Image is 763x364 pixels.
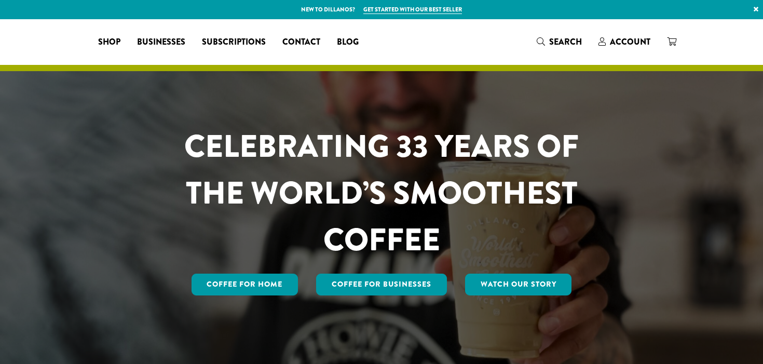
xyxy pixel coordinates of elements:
[316,274,447,295] a: Coffee For Businesses
[337,36,359,49] span: Blog
[154,123,609,263] h1: CELEBRATING 33 YEARS OF THE WORLD’S SMOOTHEST COFFEE
[98,36,120,49] span: Shop
[549,36,582,48] span: Search
[137,36,185,49] span: Businesses
[465,274,572,295] a: Watch Our Story
[90,34,129,50] a: Shop
[202,36,266,49] span: Subscriptions
[610,36,650,48] span: Account
[192,274,298,295] a: Coffee for Home
[528,33,590,50] a: Search
[282,36,320,49] span: Contact
[363,5,462,14] a: Get started with our best seller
